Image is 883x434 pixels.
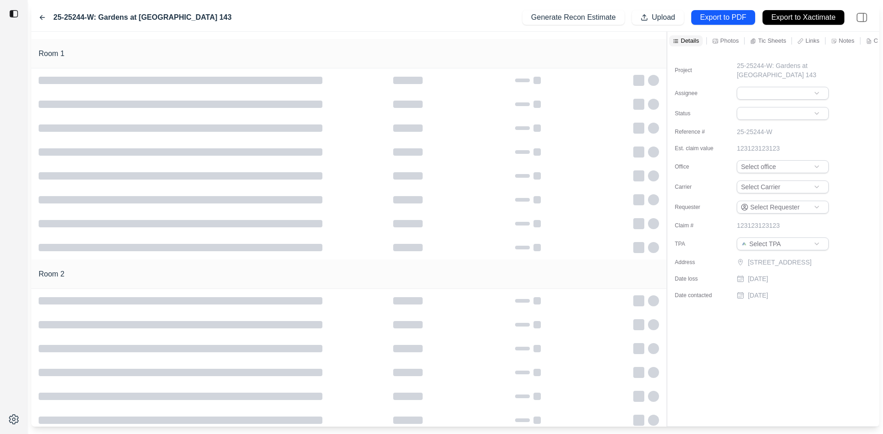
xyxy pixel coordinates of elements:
[675,222,721,229] label: Claim #
[700,12,746,23] p: Export to PDF
[763,10,844,25] button: Export to Xactimate
[9,9,18,18] img: toggle sidebar
[522,10,625,25] button: Generate Recon Estimate
[805,37,819,45] p: Links
[675,203,721,211] label: Requester
[737,144,780,153] p: 123123123123
[53,12,232,23] label: 25-25244-W: Gardens at [GEOGRAPHIC_DATA] 143
[839,37,854,45] p: Notes
[675,67,721,74] label: Project
[675,240,721,248] label: TPA
[39,269,64,280] h1: Room 2
[720,37,739,45] p: Photos
[748,291,768,300] p: [DATE]
[675,275,721,282] label: Date loss
[632,10,684,25] button: Upload
[675,183,721,191] label: Carrier
[737,61,861,79] p: 25-25244-W: Gardens at [GEOGRAPHIC_DATA] 143
[675,128,721,135] label: Reference #
[691,10,755,25] button: Export to PDF
[652,12,675,23] p: Upload
[758,37,786,45] p: Tic Sheets
[675,90,721,97] label: Assignee
[675,292,721,299] label: Date contacted
[675,145,721,152] label: Est. claim value
[675,259,721,266] label: Address
[675,110,721,117] label: Status
[681,37,699,45] p: Details
[737,127,772,136] p: 25-25244-W
[531,12,616,23] p: Generate Recon Estimate
[771,12,836,23] p: Export to Xactimate
[852,7,872,28] img: right-panel.svg
[39,48,64,59] h1: Room 1
[748,274,768,283] p: [DATE]
[748,258,831,267] p: [STREET_ADDRESS]
[675,163,721,170] label: Office
[737,221,780,230] p: 123123123123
